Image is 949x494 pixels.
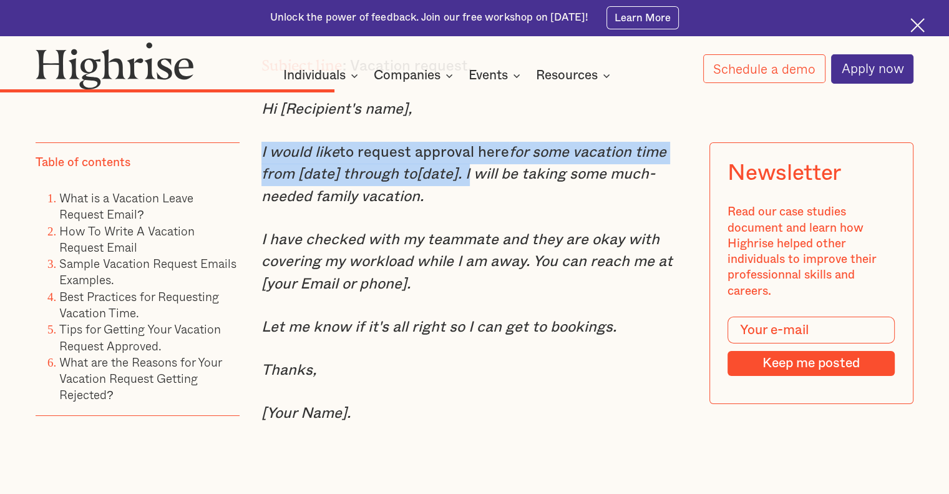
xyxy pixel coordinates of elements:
[606,6,679,29] a: Learn More
[728,317,895,377] form: Modal Form
[728,205,895,300] div: Read our case studies document and learn how Highrise helped other individuals to improve their p...
[703,54,825,83] a: Schedule a demo
[728,161,841,187] div: Newsletter
[831,54,913,84] a: Apply now
[36,155,130,170] div: Table of contents
[536,68,598,83] div: Resources
[59,353,221,404] a: What are the Reasons for Your Vacation Request Getting Rejected?
[728,351,895,376] input: Keep me posted
[261,145,339,160] em: I would like
[261,320,616,335] em: Let me know if it's all right so I can get to bookings.
[261,406,351,421] em: [Your Name].
[261,142,688,209] p: to request approval here
[374,68,457,83] div: Companies
[728,317,895,344] input: Your e-mail
[261,363,316,378] em: Thanks,
[536,68,614,83] div: Resources
[910,18,925,32] img: Cross icon
[469,68,508,83] div: Events
[36,42,194,90] img: Highrise logo
[261,232,673,292] em: I have checked with my teammate and they are okay with covering my workload while I am away. You ...
[283,68,362,83] div: Individuals
[59,222,195,256] a: How To Write A Vacation Request Email
[374,68,440,83] div: Companies
[59,254,236,289] a: Sample Vacation Request Emails Examples.
[261,145,666,204] em: for some vacation time from [date] through to[date]. I will be taking some much-needed family vac...
[261,446,688,468] p: ‍
[283,68,346,83] div: Individuals
[59,189,193,223] a: What is a Vacation Leave Request Email?
[469,68,524,83] div: Events
[261,102,412,117] em: Hi [Recipient's name],
[59,320,221,355] a: Tips for Getting Your Vacation Request Approved.
[270,11,588,25] div: Unlock the power of feedback. Join our free workshop on [DATE]!
[59,287,219,322] a: Best Practices for Requesting Vacation Time.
